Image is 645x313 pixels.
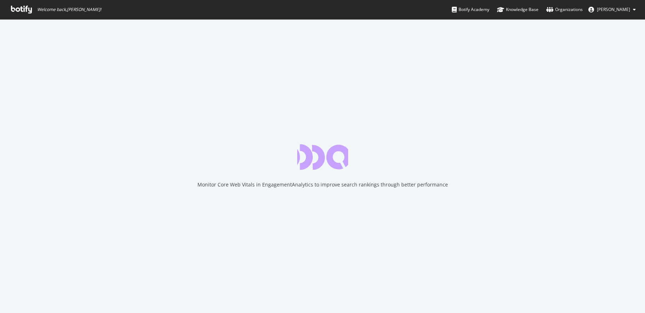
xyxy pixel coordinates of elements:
[197,181,448,188] div: Monitor Core Web Vitals in EngagementAnalytics to improve search rankings through better performance
[497,6,539,13] div: Knowledge Base
[583,4,641,15] button: [PERSON_NAME]
[597,6,630,12] span: Scott Nickels
[546,6,583,13] div: Organizations
[297,144,348,170] div: animation
[37,7,101,12] span: Welcome back, [PERSON_NAME] !
[452,6,489,13] div: Botify Academy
